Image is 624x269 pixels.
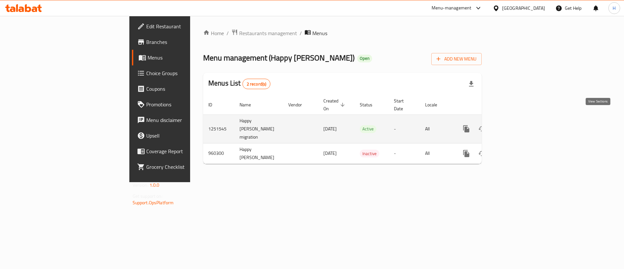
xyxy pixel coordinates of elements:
[146,116,228,124] span: Menu disclaimer
[300,29,302,37] li: /
[149,181,160,189] span: 1.0.0
[148,54,228,61] span: Menus
[133,198,174,207] a: Support.OpsPlatform
[425,101,446,109] span: Locale
[613,5,616,12] span: H
[420,143,453,164] td: All
[234,114,283,143] td: Happy [PERSON_NAME] migration
[132,34,234,50] a: Branches
[132,81,234,97] a: Coupons
[436,55,476,63] span: Add New Menu
[231,29,297,37] a: Restaurants management
[431,53,482,65] button: Add New Menu
[502,5,545,12] div: [GEOGRAPHIC_DATA]
[360,101,381,109] span: Status
[389,114,420,143] td: -
[474,146,490,161] button: Change Status
[420,114,453,143] td: All
[132,112,234,128] a: Menu disclaimer
[146,147,228,155] span: Coverage Report
[133,181,149,189] span: Version:
[146,85,228,93] span: Coupons
[132,19,234,34] a: Edit Restaurant
[234,143,283,164] td: Happy [PERSON_NAME]
[459,146,474,161] button: more
[389,143,420,164] td: -
[146,163,228,171] span: Grocery Checklist
[132,128,234,143] a: Upsell
[288,101,310,109] span: Vendor
[360,150,379,157] span: Inactive
[146,69,228,77] span: Choice Groups
[474,121,490,137] button: Change Status
[132,97,234,112] a: Promotions
[146,101,228,108] span: Promotions
[146,38,228,46] span: Branches
[360,125,376,133] span: Active
[146,132,228,140] span: Upsell
[453,95,526,115] th: Actions
[432,4,472,12] div: Menu-management
[146,22,228,30] span: Edit Restaurant
[323,149,337,157] span: [DATE]
[459,121,474,137] button: more
[132,50,234,65] a: Menus
[203,95,526,164] table: enhanced table
[243,81,270,87] span: 2 record(s)
[132,159,234,175] a: Grocery Checklist
[312,29,327,37] span: Menus
[203,50,355,65] span: Menu management ( Happy [PERSON_NAME] )
[357,55,372,62] div: Open
[133,192,162,200] span: Get support on:
[360,150,379,157] div: Inactive
[208,78,270,89] h2: Menus List
[203,29,482,37] nav: breadcrumb
[323,97,347,113] span: Created On
[463,76,479,92] div: Export file
[132,143,234,159] a: Coverage Report
[323,125,337,133] span: [DATE]
[240,101,259,109] span: Name
[208,101,221,109] span: ID
[239,29,297,37] span: Restaurants management
[132,65,234,81] a: Choice Groups
[242,79,271,89] div: Total records count
[394,97,412,113] span: Start Date
[357,56,372,61] span: Open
